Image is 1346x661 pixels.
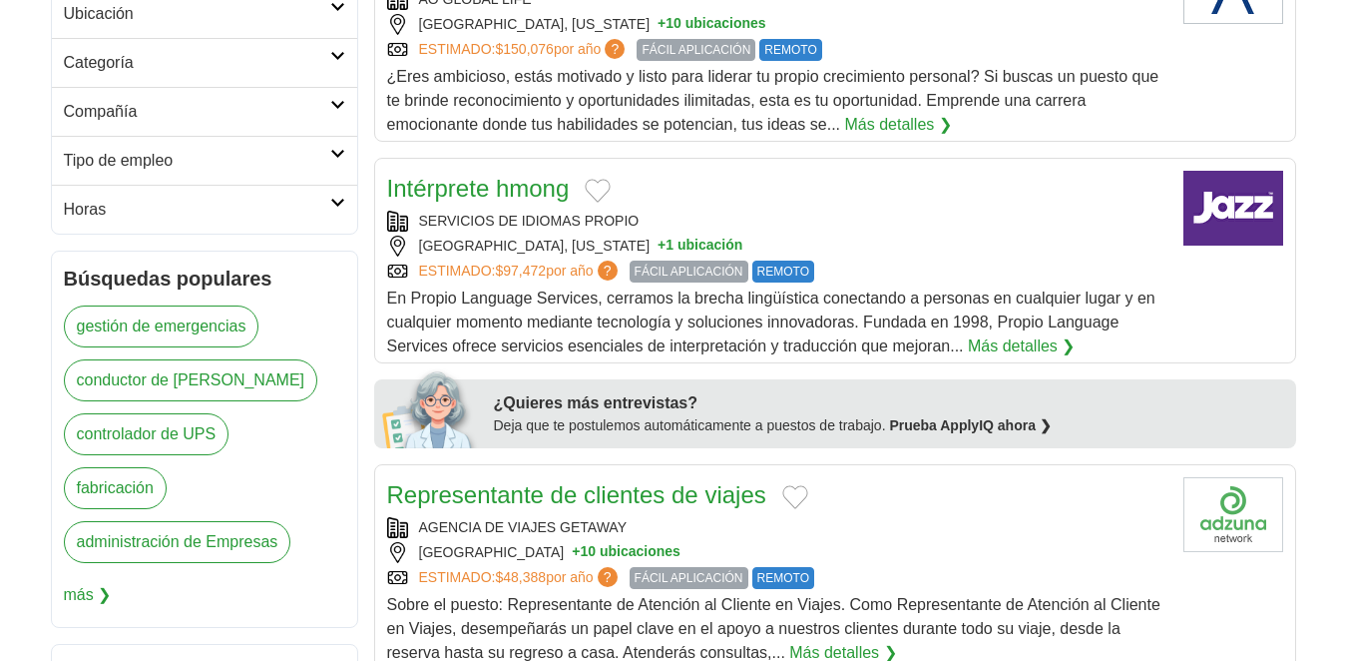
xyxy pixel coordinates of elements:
a: ESTIMADO:$97,472por año? [419,261,622,283]
font: REMOTO [757,265,809,279]
a: controlador de UPS [64,413,229,455]
font: ? [604,263,612,279]
font: ESTIMADO: [419,263,496,279]
font: Compañía [64,103,138,120]
font: gestión de emergencias [77,318,246,334]
font: ESTIMADO: [419,41,496,57]
font: + [572,543,580,559]
font: Horas [64,201,107,218]
font: Deja que te postulemos automáticamente a puestos de trabajo. [494,417,886,433]
font: por año [554,41,601,57]
font: Ubicación [64,5,134,22]
a: gestión de emergencias [64,306,259,347]
button: Añadir a trabajos favoritos [585,179,611,203]
a: Categoría [52,38,357,87]
img: Logotipo de la empresa [1183,477,1283,552]
a: Prueba ApplyIQ ahora ❯ [889,417,1051,433]
font: $150,076 [496,41,554,57]
font: REMOTO [764,43,816,57]
font: controlador de UPS [77,425,217,442]
font: [GEOGRAPHIC_DATA], [US_STATE] [419,16,651,32]
font: ¿Quieres más entrevistas? [494,394,698,411]
font: ESTIMADO: [419,569,496,585]
a: Más detalles ❯ [968,334,1075,358]
font: ¿Eres ambicioso, estás motivado y listo para liderar tu propio crecimiento personal? Si buscas un... [387,68,1159,133]
font: + [658,237,666,253]
img: Logotipo de la empresa [1183,171,1283,246]
font: REMOTO [757,571,809,585]
button: Añadir a trabajos favoritos [782,485,808,509]
font: FÁCIL APLICACIÓN [642,43,750,57]
font: [GEOGRAPHIC_DATA] [419,544,565,560]
a: Más detalles ❯ [844,113,951,137]
a: Horas [52,185,357,234]
font: fabricación [77,479,154,496]
font: conductor de [PERSON_NAME] [77,371,305,388]
font: $97,472 [496,263,547,279]
font: [GEOGRAPHIC_DATA], [US_STATE] [419,238,651,254]
font: $48,388 [496,569,547,585]
font: ? [612,41,620,57]
font: Categoría [64,54,134,71]
a: administración de Empresas [64,521,291,563]
font: AGENCIA DE VIAJES GETAWAY [419,519,628,535]
font: Más detalles ❯ [968,337,1075,354]
font: Sobre el puesto: Representante de Atención al Cliente en Viajes. Como Representante de Atención a... [387,596,1160,661]
font: 1 ubicación [666,237,742,253]
font: más ❯ [64,586,112,603]
font: Búsquedas populares [64,268,272,290]
font: por año [546,263,593,279]
a: Compañía [52,87,357,136]
font: 10 ubicaciones [666,15,765,31]
font: En Propio Language Services, cerramos la brecha lingüística conectando a personas en cualquier lu... [387,290,1155,354]
font: FÁCIL APLICACIÓN [635,265,743,279]
font: Más detalles ❯ [789,644,896,661]
font: ? [604,569,612,585]
a: fabricación [64,467,167,509]
font: administración de Empresas [77,533,278,550]
button: +10 ubicaciones [658,14,766,35]
a: conductor de [PERSON_NAME] [64,359,318,401]
font: 10 ubicaciones [580,543,679,559]
font: SERVICIOS DE IDIOMAS PROPIO [419,213,640,229]
font: Tipo de empleo [64,152,174,169]
a: Representante de clientes de viajes [387,481,766,508]
button: +10 ubicaciones [572,542,680,563]
font: + [658,15,666,31]
img: apply-iq-scientist.png [382,368,479,448]
a: ESTIMADO:$150,076por año? [419,39,630,61]
a: Intérprete hmong [387,175,570,202]
a: ESTIMADO:$48,388por año? [419,567,622,589]
font: por año [546,569,593,585]
font: Más detalles ❯ [844,116,951,133]
button: +1 ubicación [658,236,742,257]
a: Tipo de empleo [52,136,357,185]
font: FÁCIL APLICACIÓN [635,571,743,585]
